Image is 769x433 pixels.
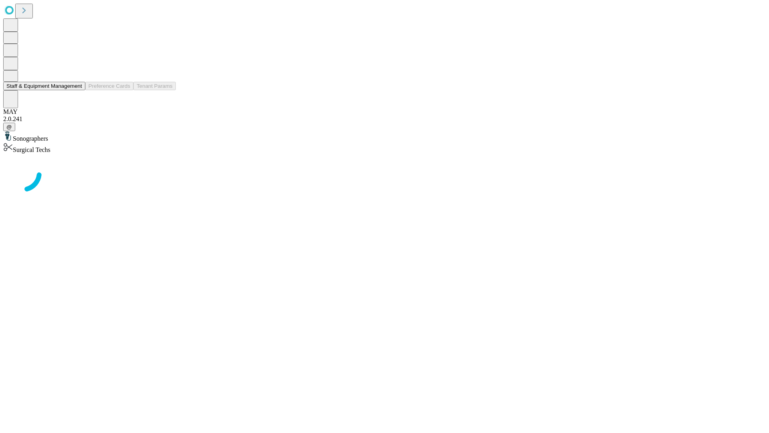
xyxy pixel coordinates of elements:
[3,82,85,90] button: Staff & Equipment Management
[133,82,176,90] button: Tenant Params
[3,131,766,142] div: Sonographers
[3,123,15,131] button: @
[3,115,766,123] div: 2.0.241
[3,142,766,154] div: Surgical Techs
[85,82,133,90] button: Preference Cards
[6,124,12,130] span: @
[3,108,766,115] div: MAY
